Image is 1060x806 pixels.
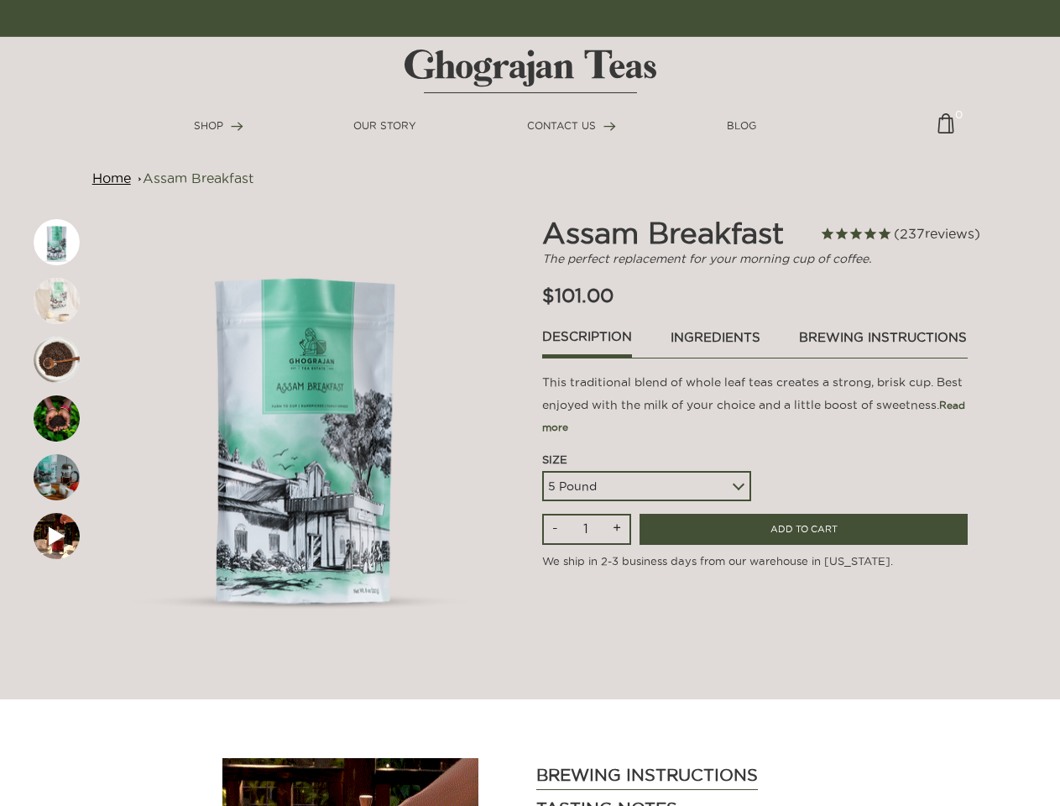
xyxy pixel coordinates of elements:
[542,371,968,438] p: This traditional blend of whole leaf teas creates a strong, brisk cup. Best enjoyed with the milk...
[527,118,616,133] a: CONTACT US
[670,327,761,356] a: ingredients
[353,118,416,133] a: OUR STORY
[405,50,656,93] img: logo-matt.svg
[92,170,131,186] a: Home
[194,118,243,133] a: SHOP
[603,122,616,131] img: forward-arrow.svg
[604,516,629,542] input: +
[34,219,80,265] img: First slide
[143,170,253,186] a: Assam Breakfast
[798,327,968,356] a: brewing instructions
[34,454,80,500] img: First slide
[536,765,758,790] h3: Brewing Instructions
[542,545,968,570] p: We ship in 2-3 business days from our warehouse in [US_STATE].
[542,285,614,306] span: $101.00
[92,215,518,641] img: First slide
[542,452,750,468] div: Size
[34,513,80,559] img: First slide
[894,226,980,241] span: 237 reviews
[34,395,80,442] img: First slide
[727,118,756,133] a: BLOG
[527,120,596,131] span: CONTACT US
[937,113,954,146] a: 0
[542,327,632,359] a: Description
[542,250,968,268] p: The perfect replacement for your morning cup of coffee.
[231,122,243,131] img: forward-arrow.svg
[640,514,968,545] input: ADD TO CART
[925,226,974,241] span: reviews
[820,223,980,245] span: Rated 4.8 out of 5 stars
[34,337,80,383] img: First slide
[937,113,954,146] img: cart-icon-matt.svg
[542,215,840,250] h2: Assam Breakfast
[955,107,963,114] span: 0
[194,120,223,131] span: SHOP
[92,168,969,188] nav: breadcrumbs
[34,278,80,324] img: First slide
[571,516,600,541] input: Qty
[544,516,567,542] input: -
